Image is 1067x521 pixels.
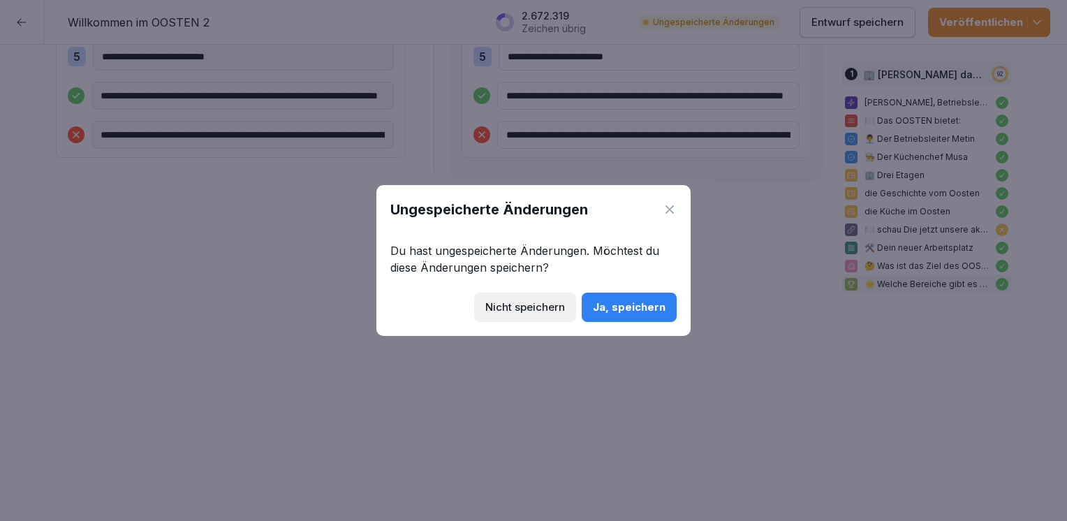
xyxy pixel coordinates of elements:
button: Nicht speichern [474,293,576,322]
p: Du hast ungespeicherte Änderungen. Möchtest du diese Änderungen speichern? [390,242,677,276]
div: Ja, speichern [593,300,665,315]
button: Ja, speichern [582,293,677,322]
h1: Ungespeicherte Änderungen [390,199,588,220]
div: Nicht speichern [485,300,565,315]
